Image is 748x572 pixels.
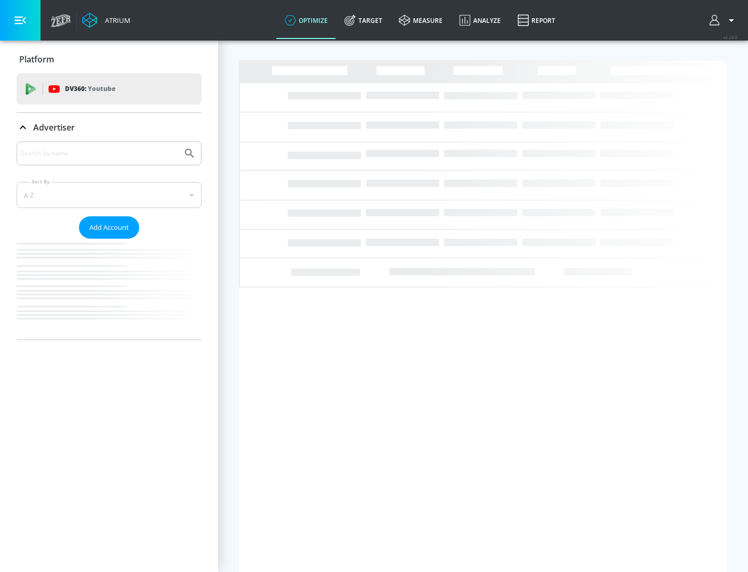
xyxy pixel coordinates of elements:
[509,2,564,39] a: Report
[17,113,202,142] div: Advertiser
[79,216,139,239] button: Add Account
[82,12,130,28] a: Atrium
[17,45,202,74] div: Platform
[21,147,178,160] input: Search by name
[276,2,336,39] a: optimize
[33,122,75,133] p: Advertiser
[391,2,451,39] a: measure
[17,239,202,340] nav: list of Advertiser
[336,2,391,39] a: Target
[19,54,54,65] p: Platform
[451,2,509,39] a: Analyze
[17,141,202,340] div: Advertiser
[723,34,738,40] span: v 4.24.0
[65,83,115,95] p: DV360:
[101,16,130,25] div: Atrium
[17,73,202,105] div: DV360: Youtube
[89,222,129,233] span: Add Account
[17,182,202,208] div: A-Z
[30,178,52,185] label: Sort By
[88,83,115,94] p: Youtube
